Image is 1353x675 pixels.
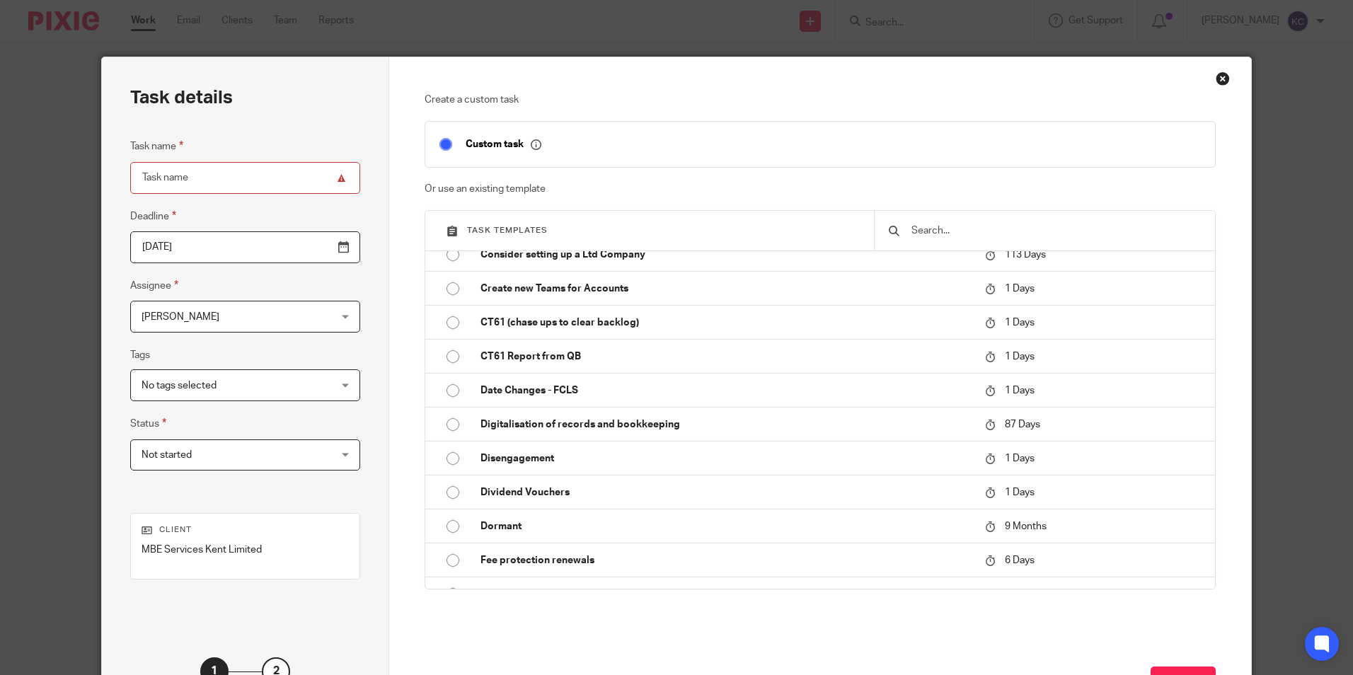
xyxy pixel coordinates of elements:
[480,350,971,364] p: CT61 Report from QB
[480,417,971,432] p: Digitalisation of records and bookkeeping
[425,93,1215,107] p: Create a custom task
[130,208,176,224] label: Deadline
[1005,521,1047,531] span: 9 Months
[425,182,1215,196] p: Or use an existing template
[142,381,217,391] span: No tags selected
[1005,284,1035,294] span: 1 Days
[142,450,192,460] span: Not started
[130,162,360,194] input: Task name
[1005,454,1035,463] span: 1 Days
[1005,386,1035,396] span: 1 Days
[1005,250,1046,260] span: 113 Days
[1005,555,1035,565] span: 6 Days
[1005,487,1035,497] span: 1 Days
[142,543,349,557] p: MBE Services Kent Limited
[142,312,219,322] span: [PERSON_NAME]
[130,138,183,154] label: Task name
[130,348,150,362] label: Tags
[480,485,971,500] p: Dividend Vouchers
[467,226,548,234] span: Task templates
[130,277,178,294] label: Assignee
[910,223,1201,238] input: Search...
[142,524,349,536] p: Client
[466,138,541,151] p: Custom task
[480,587,971,601] p: File standard batch
[130,231,360,263] input: Pick a date
[1005,352,1035,362] span: 1 Days
[480,519,971,533] p: Dormant
[480,451,971,466] p: Disengagement
[480,282,971,296] p: Create new Teams for Accounts
[480,383,971,398] p: Date Changes - FCLS
[1216,71,1230,86] div: Close this dialog window
[130,86,233,110] h2: Task details
[1005,318,1035,328] span: 1 Days
[480,553,971,567] p: Fee protection renewals
[130,415,166,432] label: Status
[1005,420,1040,429] span: 87 Days
[480,316,971,330] p: CT61 (chase ups to clear backlog)
[480,248,971,262] p: Consider setting up a Ltd Company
